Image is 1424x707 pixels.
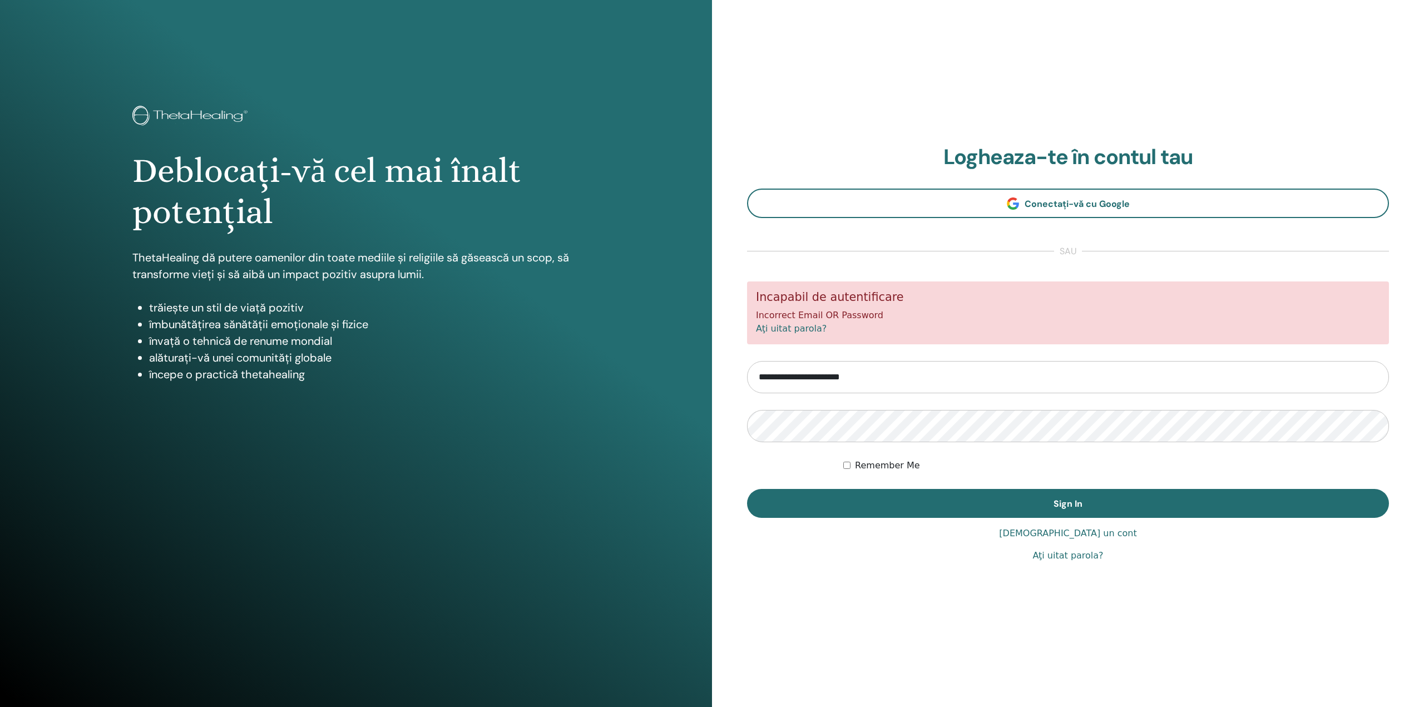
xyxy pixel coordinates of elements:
[132,249,579,283] p: ThetaHealing dă putere oamenilor din toate mediile și religiile să găsească un scop, să transform...
[1054,498,1082,510] span: Sign In
[149,299,579,316] li: trăiește un stil de viață pozitiv
[149,333,579,349] li: învață o tehnică de renume mondial
[999,527,1136,540] a: [DEMOGRAPHIC_DATA] un cont
[1054,245,1082,258] span: sau
[149,366,579,383] li: începe o practică thetahealing
[132,150,579,233] h1: Deblocați-vă cel mai înalt potențial
[756,290,1380,304] h5: Incapabil de autentificare
[149,349,579,366] li: alăturați-vă unei comunități globale
[1025,198,1130,210] span: Conectați-vă cu Google
[747,145,1389,170] h2: Logheaza-te în contul tau
[149,316,579,333] li: îmbunătățirea sănătății emoționale și fizice
[1032,549,1103,562] a: Aţi uitat parola?
[855,459,920,472] label: Remember Me
[747,489,1389,518] button: Sign In
[843,459,1389,472] div: Keep me authenticated indefinitely or until I manually logout
[747,189,1389,218] a: Conectați-vă cu Google
[747,281,1389,344] div: Incorrect Email OR Password
[756,323,827,334] a: Aţi uitat parola?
